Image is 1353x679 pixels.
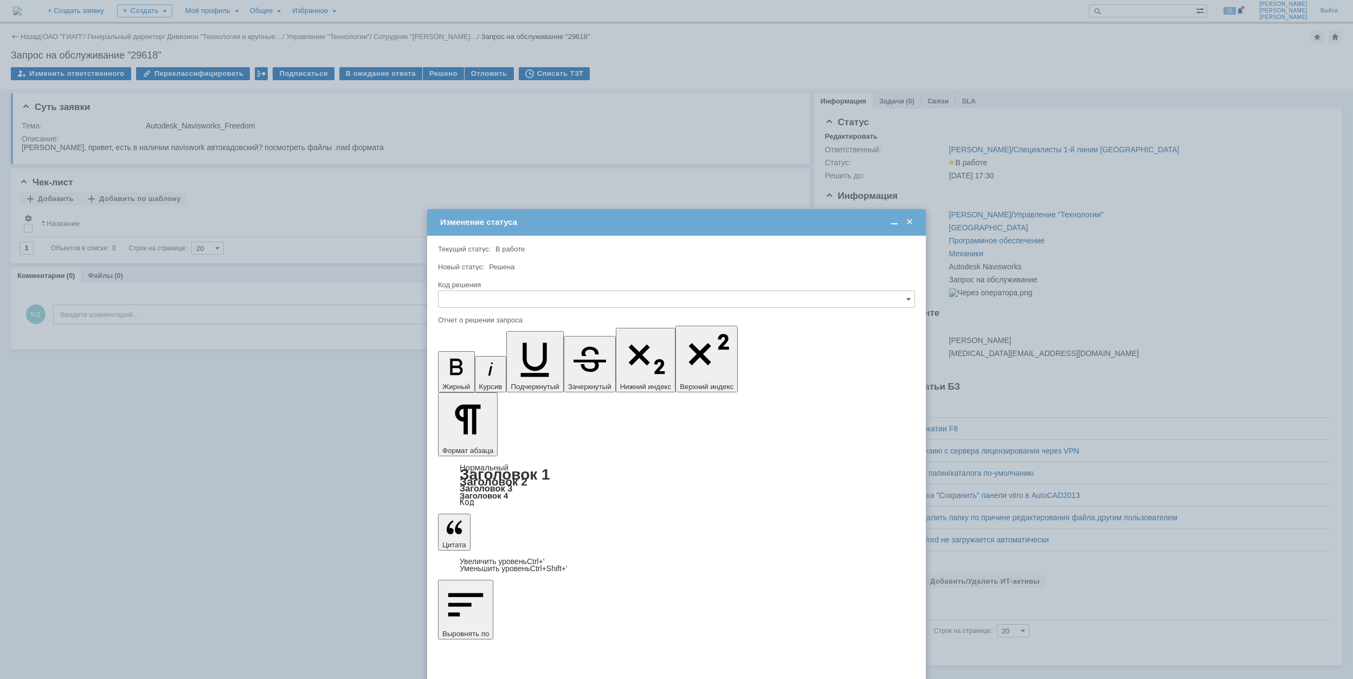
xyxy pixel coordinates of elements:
button: Верхний индекс [675,326,738,392]
span: Верхний индекс [680,383,733,391]
button: Зачеркнутый [564,336,616,392]
button: Выровнять по [438,580,493,639]
span: Курсив [479,383,502,391]
a: Заголовок 1 [460,466,550,483]
a: Заголовок 3 [460,483,512,493]
button: Нижний индекс [616,328,676,392]
a: Код [460,497,474,507]
div: Цитата [438,558,915,572]
a: Заголовок 2 [460,475,527,488]
span: Закрыть [904,217,915,227]
span: Нижний индекс [620,383,672,391]
div: Код решения [438,281,913,288]
span: Подчеркнутый [511,383,559,391]
a: Нормальный [460,463,508,472]
div: Формат абзаца [438,464,915,506]
span: Ctrl+' [527,557,545,566]
span: Зачеркнутый [568,383,611,391]
button: Цитата [438,514,471,551]
a: Increase [460,557,545,566]
button: Жирный [438,351,475,392]
label: Текущий статус: [438,245,491,253]
a: Decrease [460,564,568,573]
div: Отчет о решении запроса [438,316,913,324]
span: Ctrl+Shift+' [530,564,568,573]
span: Свернуть (Ctrl + M) [889,217,900,227]
a: Заголовок 4 [460,491,508,500]
span: Решена [489,263,514,271]
span: Цитата [442,541,466,549]
span: Формат абзаца [442,447,493,455]
button: Курсив [475,356,507,392]
label: Новый статус: [438,263,485,271]
button: Подчеркнутый [506,331,563,392]
button: Формат абзаца [438,392,498,456]
span: Жирный [442,383,471,391]
span: Выровнять по [442,630,489,638]
div: Изменение статуса [440,217,915,227]
span: В работе [495,245,525,253]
